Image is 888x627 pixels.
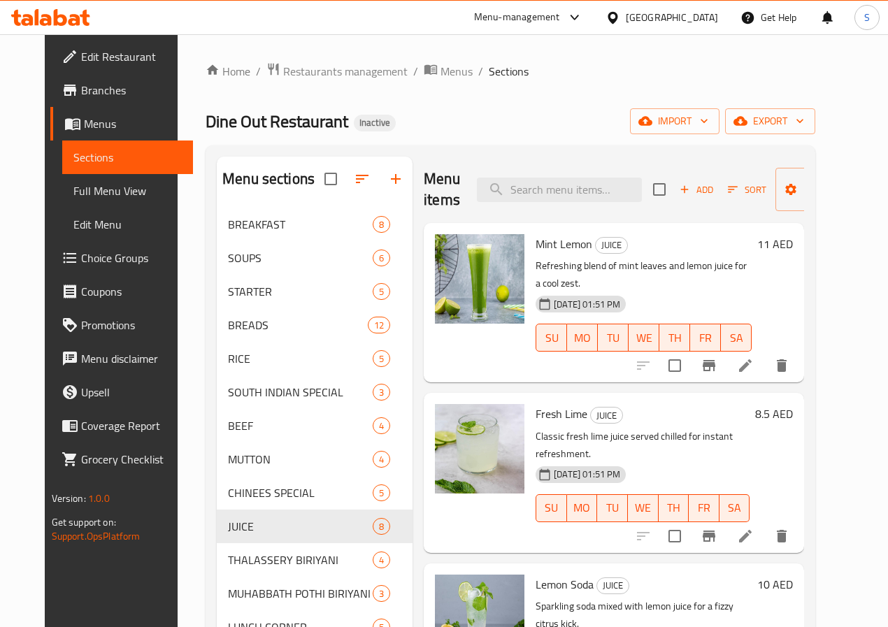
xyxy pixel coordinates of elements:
[345,162,379,196] span: Sort sections
[228,484,373,501] span: CHINEES SPECIAL
[88,489,110,507] span: 1.0.0
[678,182,715,198] span: Add
[435,234,524,324] img: Mint Lemon
[217,543,413,577] div: THALASSERY BIRIYANI4
[217,275,413,308] div: STARTER5
[52,527,141,545] a: Support.OpsPlatform
[674,179,719,201] button: Add
[73,149,182,166] span: Sections
[435,404,524,493] img: Fresh Lime
[50,342,193,375] a: Menu disclaimer
[373,552,390,568] div: items
[573,498,592,518] span: MO
[659,324,690,352] button: TH
[256,63,261,80] li: /
[373,350,390,367] div: items
[81,384,182,401] span: Upsell
[373,417,390,434] div: items
[590,407,623,424] div: JUICE
[660,521,689,551] span: Select to update
[694,498,714,518] span: FR
[542,328,561,348] span: SU
[536,428,750,463] p: Classic fresh lime juice served chilled for instant refreshment.
[354,115,396,131] div: Inactive
[373,518,390,535] div: items
[765,349,799,382] button: delete
[50,409,193,442] a: Coverage Report
[441,63,473,80] span: Menus
[373,384,390,401] div: items
[674,179,719,201] span: Add item
[373,352,389,366] span: 5
[50,73,193,107] a: Branches
[373,283,390,300] div: items
[630,108,719,134] button: import
[536,233,592,254] span: Mint Lemon
[228,216,373,233] div: BREAKFAST
[864,10,870,25] span: S
[489,63,529,80] span: Sections
[755,404,793,424] h6: 8.5 AED
[536,494,567,522] button: SU
[719,179,775,201] span: Sort items
[373,419,389,433] span: 4
[665,328,685,348] span: TH
[413,63,418,80] li: /
[598,324,629,352] button: TU
[536,324,567,352] button: SU
[50,241,193,275] a: Choice Groups
[62,174,193,208] a: Full Menu View
[62,140,193,174] a: Sections
[283,63,408,80] span: Restaurants management
[567,324,598,352] button: MO
[228,585,373,602] span: MUHABBATH POTHI BIRIYANI
[373,585,390,602] div: items
[354,117,396,129] span: Inactive
[478,63,483,80] li: /
[81,283,182,300] span: Coupons
[659,494,689,522] button: TH
[228,317,368,333] span: BREADS
[373,285,389,298] span: 5
[373,216,390,233] div: items
[228,250,373,266] span: SOUPS
[373,554,389,567] span: 4
[373,252,389,265] span: 6
[626,10,718,25] div: [GEOGRAPHIC_DATA]
[52,489,86,507] span: Version:
[228,384,373,401] span: SOUTH INDIAN SPECIAL
[536,403,587,424] span: Fresh Lime
[373,520,389,533] span: 8
[373,587,389,600] span: 3
[603,498,622,518] span: TU
[228,350,373,367] div: RICE
[536,574,594,595] span: Lemon Soda
[728,182,766,198] span: Sort
[724,179,770,201] button: Sort
[228,518,373,535] div: JUICE
[373,386,389,399] span: 3
[50,442,193,476] a: Grocery Checklist
[633,498,653,518] span: WE
[266,62,408,80] a: Restaurants management
[222,168,315,189] h2: Menu sections
[50,107,193,140] a: Menus
[73,216,182,233] span: Edit Menu
[719,494,750,522] button: SA
[596,237,627,253] span: JUICE
[228,552,373,568] span: THALASSERY BIRIYANI
[217,375,413,409] div: SOUTH INDIAN SPECIAL3
[368,319,389,332] span: 12
[567,494,598,522] button: MO
[217,342,413,375] div: RICE5
[73,182,182,199] span: Full Menu View
[373,453,389,466] span: 4
[641,113,708,130] span: import
[228,283,373,300] div: STARTER
[595,237,628,254] div: JUICE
